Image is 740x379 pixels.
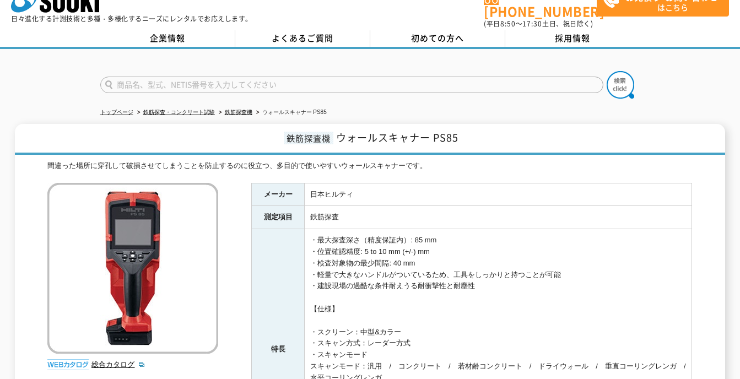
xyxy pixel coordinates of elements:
[100,109,133,115] a: トップページ
[47,183,218,354] img: ウォールスキャナー PS85
[100,30,235,47] a: 企業情報
[91,360,145,369] a: 総合カタログ
[505,30,640,47] a: 採用情報
[47,160,692,172] div: 間違った場所に穿孔して破損させてしまうことを防止するのに役立つ、多目的で使いやすいウォールスキャナーです。
[484,19,593,29] span: (平日 ～ 土日、祝日除く)
[500,19,516,29] span: 8:50
[252,183,305,206] th: メーカー
[522,19,542,29] span: 17:30
[305,206,692,229] td: 鉄筋探査
[47,359,89,370] img: webカタログ
[254,107,327,118] li: ウォールスキャナー PS85
[305,183,692,206] td: 日本ヒルティ
[11,15,252,22] p: 日々進化する計測技術と多種・多様化するニーズにレンタルでお応えします。
[284,132,333,144] span: 鉄筋探査機
[100,77,603,93] input: 商品名、型式、NETIS番号を入力してください
[336,130,458,145] span: ウォールスキャナー PS85
[235,30,370,47] a: よくあるご質問
[370,30,505,47] a: 初めての方へ
[411,32,464,44] span: 初めての方へ
[252,206,305,229] th: 測定項目
[607,71,634,99] img: btn_search.png
[143,109,215,115] a: 鉄筋探査・コンクリート試験
[225,109,252,115] a: 鉄筋探査機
